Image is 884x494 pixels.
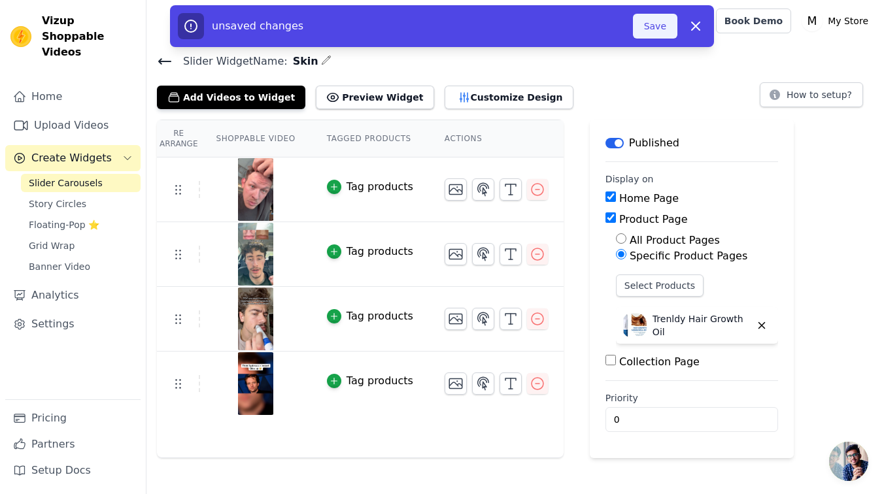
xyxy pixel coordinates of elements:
[829,442,868,481] a: Open chat
[347,244,413,259] div: Tag products
[630,234,720,246] label: All Product Pages
[445,308,467,330] button: Change Thumbnail
[29,176,103,189] span: Slider Carousels
[605,173,654,186] legend: Display on
[751,314,773,337] button: Delete widget
[327,373,413,389] button: Tag products
[21,174,141,192] a: Slider Carousels
[347,179,413,195] div: Tag products
[237,288,274,350] img: tn-ec472e32832347129a72bc75225bff97.png
[760,82,863,107] button: How to setup?
[347,308,413,324] div: Tag products
[760,91,863,104] a: How to setup?
[616,274,704,297] button: Select Products
[157,120,200,157] th: Re Arrange
[619,355,700,368] label: Collection Page
[311,120,429,157] th: Tagged Products
[445,178,467,201] button: Change Thumbnail
[630,250,747,262] label: Specific Product Pages
[321,52,331,70] div: Edit Name
[5,405,141,431] a: Pricing
[31,150,112,166] span: Create Widgets
[29,260,90,273] span: Banner Video
[633,14,677,39] button: Save
[429,120,564,157] th: Actions
[327,179,413,195] button: Tag products
[29,197,86,210] span: Story Circles
[5,282,141,308] a: Analytics
[327,308,413,324] button: Tag products
[621,312,647,338] img: Trenldy Hair Growth Oil
[5,84,141,110] a: Home
[605,391,778,404] label: Priority
[5,311,141,337] a: Settings
[237,352,274,415] img: tn-4fe48985beb844a18eeaab0a3aae2841.png
[173,54,288,69] span: Slider Widget Name:
[5,457,141,484] a: Setup Docs
[327,244,413,259] button: Tag products
[29,239,75,252] span: Grid Wrap
[5,145,141,171] button: Create Widgets
[21,195,141,213] a: Story Circles
[212,20,303,32] span: unsaved changes
[629,135,679,151] p: Published
[200,120,311,157] th: Shoppable Video
[288,54,318,69] span: Skin
[347,373,413,389] div: Tag products
[237,158,274,221] img: tn-f796e30c03854c1fb74c1e71468ffff6.png
[5,431,141,457] a: Partners
[445,86,573,109] button: Customize Design
[445,372,467,395] button: Change Thumbnail
[445,243,467,265] button: Change Thumbnail
[5,112,141,139] a: Upload Videos
[157,86,305,109] button: Add Videos to Widget
[653,312,751,338] p: Trenldy Hair Growth Oil
[29,218,99,231] span: Floating-Pop ⭐
[316,86,433,109] button: Preview Widget
[21,216,141,234] a: Floating-Pop ⭐
[21,257,141,276] a: Banner Video
[21,237,141,255] a: Grid Wrap
[619,192,679,205] label: Home Page
[619,213,688,225] label: Product Page
[237,223,274,286] img: tn-efe0502ce7a64915a828e6288076f169.png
